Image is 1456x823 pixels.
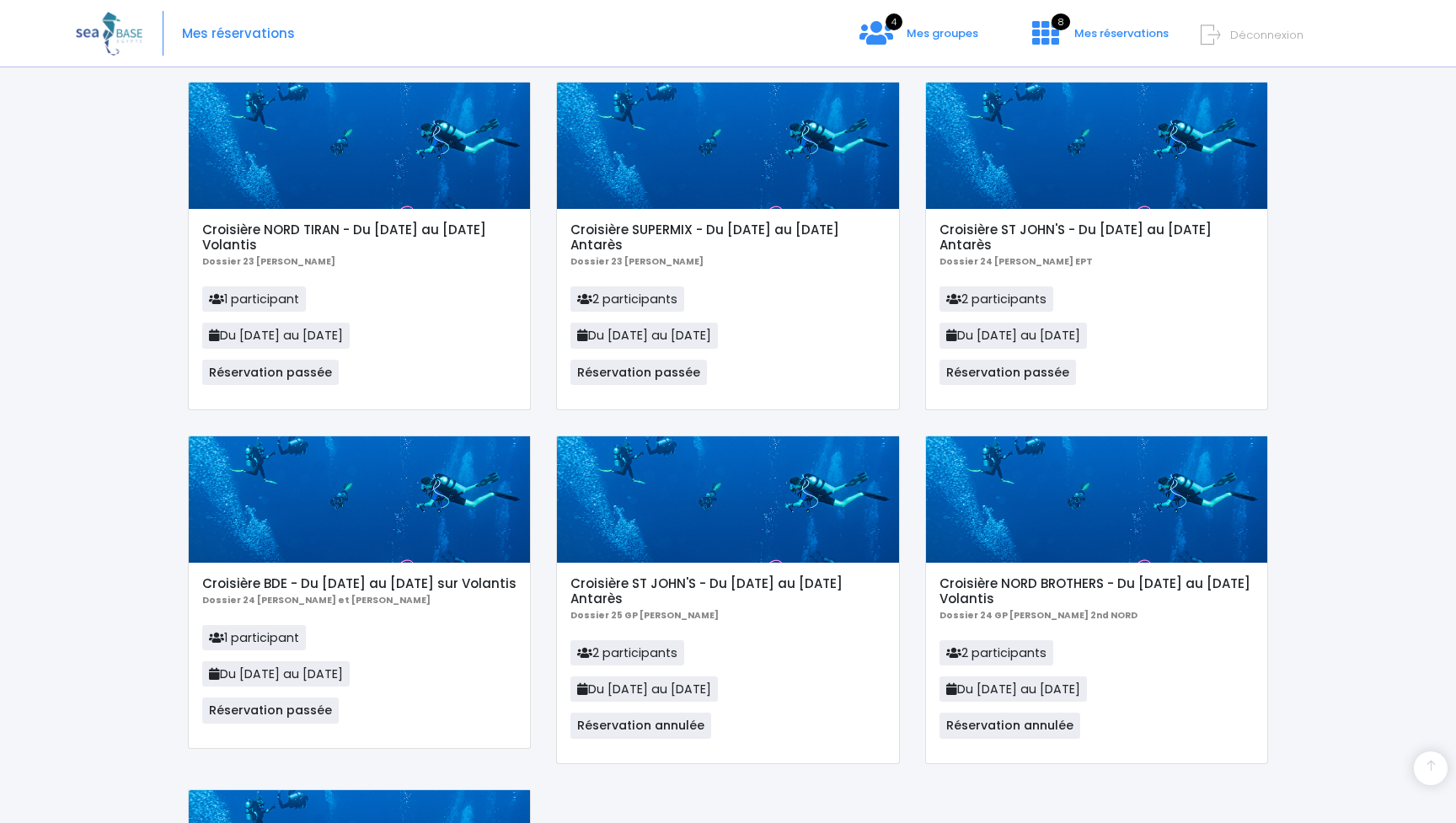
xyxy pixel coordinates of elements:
span: Du [DATE] au [DATE] [570,323,718,348]
span: Réservation passée [202,697,339,723]
a: 8 Mes réservations [1019,31,1179,47]
span: Du [DATE] au [DATE] [939,323,1087,348]
span: Déconnexion [1230,27,1303,43]
b: Dossier 25 GP [PERSON_NAME] [570,609,719,622]
span: Du [DATE] au [DATE] [570,676,718,702]
h5: Croisière NORD BROTHERS - Du [DATE] au [DATE] Volantis [939,576,1254,607]
span: Du [DATE] au [DATE] [939,676,1087,702]
h5: Croisière BDE - Du [DATE] au [DATE] sur Volantis [202,576,517,591]
span: Réservation passée [570,360,707,385]
b: Dossier 23 [PERSON_NAME] [202,255,335,268]
b: Dossier 24 [PERSON_NAME] EPT [939,255,1093,268]
span: 8 [1052,13,1070,30]
span: Du [DATE] au [DATE] [202,661,350,687]
span: Du [DATE] au [DATE] [202,323,350,348]
span: Réservation passée [202,360,339,385]
span: Mes groupes [907,25,978,41]
span: 2 participants [939,640,1053,665]
span: 1 participant [202,286,306,312]
span: Réservation annulée [570,713,711,738]
b: Dossier 24 [PERSON_NAME] et [PERSON_NAME] [202,594,431,607]
span: 2 participants [939,286,1053,312]
a: 4 Mes groupes [846,31,992,47]
span: 2 participants [570,640,684,665]
span: 4 [886,13,902,30]
span: Mes réservations [1074,25,1169,41]
span: Réservation passée [939,360,1076,385]
b: Dossier 23 [PERSON_NAME] [570,255,704,268]
h5: Croisière ST JOHN'S - Du [DATE] au [DATE] Antarès [570,576,885,607]
b: Dossier 24 GP [PERSON_NAME] 2nd NORD [939,609,1137,622]
span: 1 participant [202,625,306,650]
span: 2 participants [570,286,684,312]
h5: Croisière SUPERMIX - Du [DATE] au [DATE] Antarès [570,222,885,253]
h5: Croisière NORD TIRAN - Du [DATE] au [DATE] Volantis [202,222,517,253]
h5: Croisière ST JOHN'S - Du [DATE] au [DATE] Antarès [939,222,1254,253]
span: Réservation annulée [939,713,1080,738]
